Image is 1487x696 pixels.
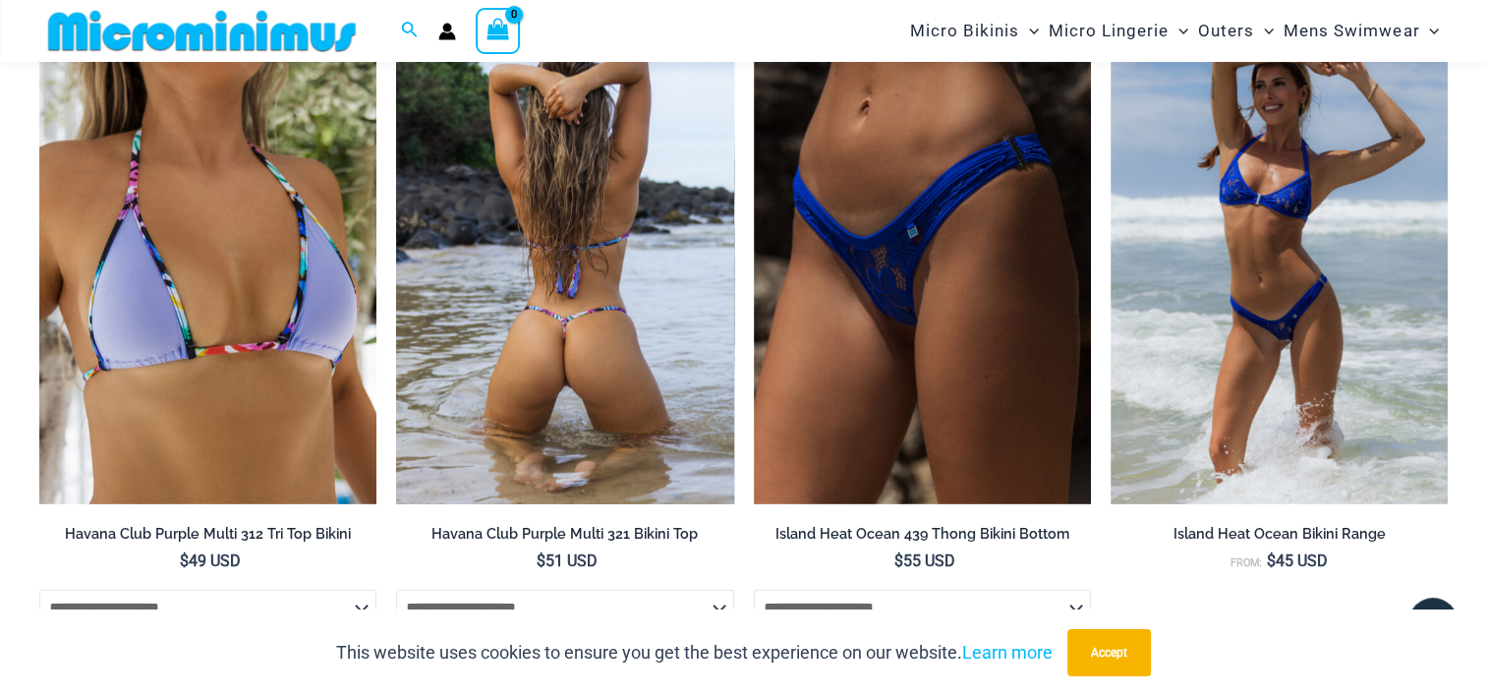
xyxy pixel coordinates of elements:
[1019,6,1039,56] span: Menu Toggle
[396,525,733,551] a: Havana Club Purple Multi 321 Bikini Top
[537,551,598,570] bdi: 51 USD
[1419,6,1439,56] span: Menu Toggle
[1067,629,1151,676] button: Accept
[1193,6,1279,56] a: OutersMenu ToggleMenu Toggle
[754,525,1091,551] a: Island Heat Ocean 439 Thong Bikini Bottom
[438,23,456,40] a: Account icon link
[180,551,241,570] bdi: 49 USD
[39,525,376,551] a: Havana Club Purple Multi 312 Tri Top Bikini
[894,551,903,570] span: $
[1267,551,1328,570] bdi: 45 USD
[1284,6,1419,56] span: Mens Swimwear
[1230,556,1262,569] span: From:
[1111,525,1448,544] h2: Island Heat Ocean Bikini Range
[1111,525,1448,551] a: Island Heat Ocean Bikini Range
[1198,6,1254,56] span: Outers
[39,525,376,544] h2: Havana Club Purple Multi 312 Tri Top Bikini
[1169,6,1188,56] span: Menu Toggle
[905,6,1044,56] a: Micro BikinisMenu ToggleMenu Toggle
[476,8,521,53] a: View Shopping Cart, empty
[910,6,1019,56] span: Micro Bikinis
[180,551,189,570] span: $
[962,642,1053,663] a: Learn more
[1044,6,1193,56] a: Micro LingerieMenu ToggleMenu Toggle
[902,3,1448,59] nav: Site Navigation
[537,551,545,570] span: $
[401,19,419,43] a: Search icon link
[1049,6,1169,56] span: Micro Lingerie
[1254,6,1274,56] span: Menu Toggle
[336,638,1053,667] p: This website uses cookies to ensure you get the best experience on our website.
[1267,551,1276,570] span: $
[1279,6,1444,56] a: Mens SwimwearMenu ToggleMenu Toggle
[396,525,733,544] h2: Havana Club Purple Multi 321 Bikini Top
[894,551,955,570] bdi: 55 USD
[754,525,1091,544] h2: Island Heat Ocean 439 Thong Bikini Bottom
[40,9,364,53] img: MM SHOP LOGO FLAT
